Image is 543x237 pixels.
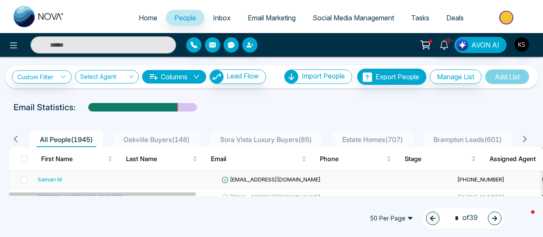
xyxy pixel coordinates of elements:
[221,176,321,183] span: [EMAIL_ADDRESS][DOMAIN_NAME]
[239,10,304,26] a: Email Marketing
[38,175,62,184] div: Saman M
[41,154,106,164] span: First Name
[14,6,64,27] img: Nova CRM Logo
[375,72,419,81] span: Export People
[471,40,499,50] span: AVON AI
[339,135,406,144] span: Estate Homes ( 707 )
[12,70,72,84] a: Custom Filter
[119,147,204,171] th: Last Name
[206,70,266,84] a: Lead FlowLead Flow
[193,73,200,80] span: down
[430,135,505,144] span: Brampton Leads ( 601 )
[204,10,239,26] a: Inbox
[217,135,315,144] span: Sora Vista Luxury Buyers ( 85 )
[456,39,468,51] img: Lead Flow
[444,37,452,45] span: 10+
[213,14,231,22] span: Inbox
[126,154,191,164] span: Last Name
[313,14,394,22] span: Social Media Management
[454,37,507,53] button: AVON AI
[411,14,429,22] span: Tasks
[227,72,259,80] span: Lead Flow
[304,10,403,26] a: Social Media Management
[174,14,196,22] span: People
[320,154,385,164] span: Phone
[514,208,535,229] iframe: Intercom live chat
[14,101,76,114] p: Email Statistics:
[302,72,345,80] span: Import People
[248,14,296,22] span: Email Marketing
[403,10,438,26] a: Tasks
[515,37,529,52] img: User Avatar
[204,147,313,171] th: Email
[210,70,224,84] img: Lead Flow
[210,70,266,84] button: Lead Flow
[166,10,204,26] a: People
[34,147,119,171] th: First Name
[476,8,538,27] img: Market-place.gif
[120,135,193,144] span: Oakville Buyers ( 148 )
[430,70,481,84] button: Manage List
[364,212,419,225] span: 50 Per Page
[438,10,472,26] a: Deals
[313,147,398,171] th: Phone
[139,14,157,22] span: Home
[457,176,504,183] span: [PHONE_NUMBER]
[450,212,478,224] span: of 39
[130,10,166,26] a: Home
[211,154,300,164] span: Email
[434,37,454,52] a: 10+
[357,69,426,85] button: Export People
[142,70,206,84] button: Columnsdown
[36,135,96,144] span: All People ( 1945 )
[446,14,464,22] span: Deals
[405,154,470,164] span: Stage
[398,147,483,171] th: Stage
